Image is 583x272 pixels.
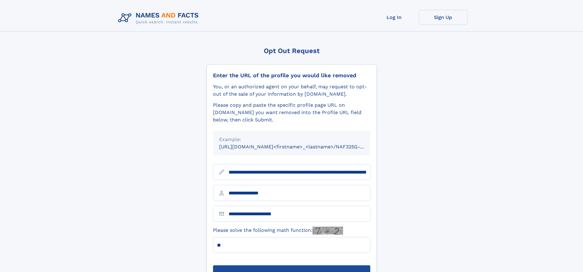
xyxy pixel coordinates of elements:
a: Sign Up [419,10,468,25]
div: You, or an authorized agent on your behalf, may request to opt-out of the sale of your informatio... [213,83,370,98]
label: Please solve the following math function: [213,227,343,235]
img: Logo Names and Facts [116,10,204,26]
a: Log In [370,10,419,25]
div: Enter the URL of the profile you would like removed [213,72,370,79]
div: Please copy and paste the specific profile page URL on [DOMAIN_NAME] you want removed into the Pr... [213,102,370,124]
div: Opt Out Request [207,47,377,55]
div: Example: [219,136,364,143]
small: [URL][DOMAIN_NAME]<firstname>_<lastname>/NAF325G-xxxxxxxx [219,144,382,150]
